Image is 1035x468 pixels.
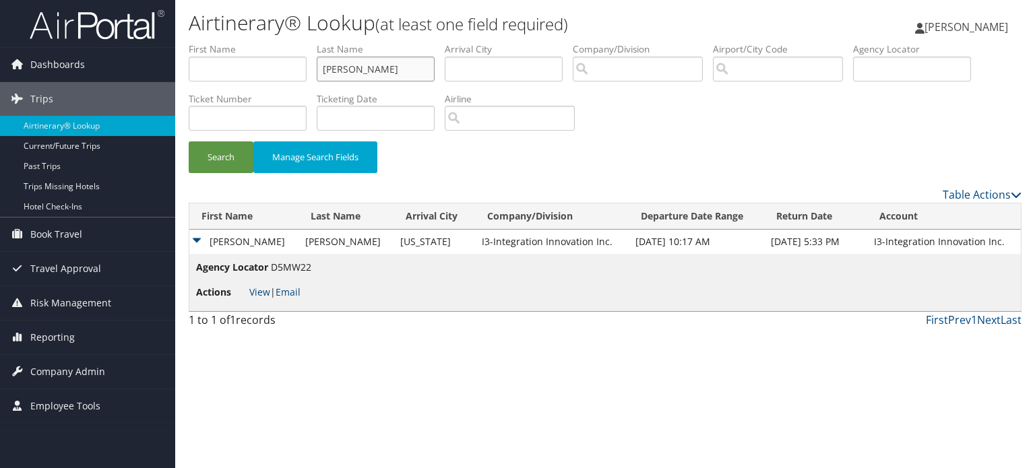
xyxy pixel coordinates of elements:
td: [DATE] 10:17 AM [629,230,764,254]
a: Last [1001,312,1022,327]
a: Email [276,286,301,298]
label: Ticketing Date [317,92,445,106]
span: Reporting [30,321,75,354]
label: Last Name [317,42,445,56]
span: Agency Locator [196,260,268,275]
td: [PERSON_NAME] [299,230,394,254]
a: Prev [948,312,971,327]
th: Company/Division [475,203,629,230]
td: I3-Integration Innovation Inc. [867,230,1021,254]
span: Travel Approval [30,252,101,286]
a: View [249,286,270,298]
h1: Airtinerary® Lookup [189,9,744,37]
span: D5MW22 [271,261,311,273]
td: [US_STATE] [394,230,475,254]
span: | [249,286,301,298]
span: 1 [230,312,236,327]
span: Dashboards [30,48,85,81]
td: [PERSON_NAME] [189,230,299,254]
span: Company Admin [30,355,105,389]
span: Trips [30,82,53,116]
label: Airport/City Code [713,42,853,56]
label: Arrival City [445,42,573,56]
a: 1 [971,312,977,327]
label: First Name [189,42,317,56]
th: First Name: activate to sort column ascending [189,203,299,230]
th: Last Name: activate to sort column ascending [299,203,394,230]
label: Company/Division [573,42,713,56]
a: [PERSON_NAME] [915,7,1022,47]
th: Departure Date Range: activate to sort column ascending [629,203,764,230]
span: Book Travel [30,218,82,251]
span: Risk Management [30,286,111,320]
td: I3-Integration Innovation Inc. [475,230,629,254]
th: Arrival City: activate to sort column ascending [394,203,475,230]
button: Manage Search Fields [253,141,377,173]
label: Ticket Number [189,92,317,106]
small: (at least one field required) [375,13,568,35]
label: Agency Locator [853,42,981,56]
span: [PERSON_NAME] [924,20,1008,34]
a: Table Actions [943,187,1022,202]
span: Actions [196,285,247,300]
button: Search [189,141,253,173]
th: Return Date: activate to sort column ascending [764,203,867,230]
span: Employee Tools [30,389,100,423]
a: First [926,312,948,327]
img: airportal-logo.png [30,9,164,40]
td: [DATE] 5:33 PM [764,230,867,254]
div: 1 to 1 of records [189,312,382,335]
th: Account: activate to sort column ascending [867,203,1021,230]
a: Next [977,312,1001,327]
label: Airline [445,92,585,106]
